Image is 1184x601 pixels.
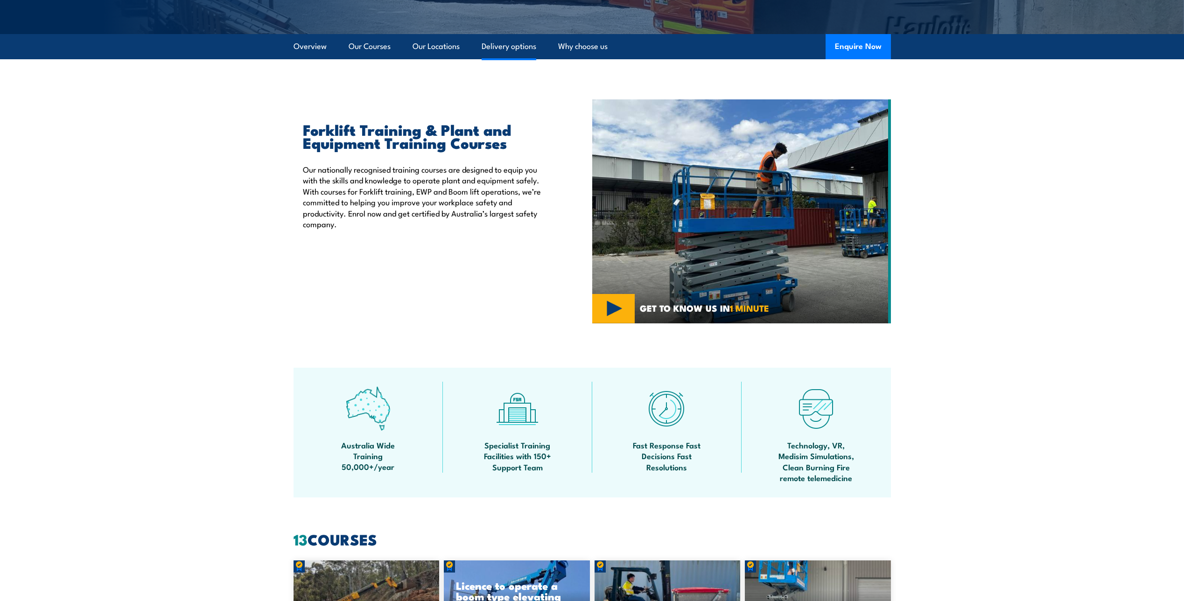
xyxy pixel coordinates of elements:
strong: 13 [294,527,308,551]
h2: COURSES [294,532,891,545]
a: Delivery options [482,34,536,59]
button: Enquire Now [826,34,891,59]
span: Australia Wide Training 50,000+/year [326,440,410,472]
span: GET TO KNOW US IN [640,304,769,312]
h2: Forklift Training & Plant and Equipment Training Courses [303,123,549,149]
span: Specialist Training Facilities with 150+ Support Team [476,440,560,472]
p: Our nationally recognised training courses are designed to equip you with the skills and knowledg... [303,164,549,229]
span: Fast Response Fast Decisions Fast Resolutions [625,440,709,472]
a: Why choose us [558,34,608,59]
strong: 1 MINUTE [730,301,769,314]
a: Our Locations [413,34,460,59]
a: Overview [294,34,327,59]
span: Technology, VR, Medisim Simulations, Clean Burning Fire remote telemedicine [774,440,858,483]
img: Verification of Competency (VOC) for Elevating Work Platform (EWP) Under 11m [592,99,891,323]
img: facilities-icon [495,386,539,431]
img: tech-icon [794,386,838,431]
img: fast-icon [645,386,689,431]
img: auswide-icon [346,386,390,431]
a: Our Courses [349,34,391,59]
